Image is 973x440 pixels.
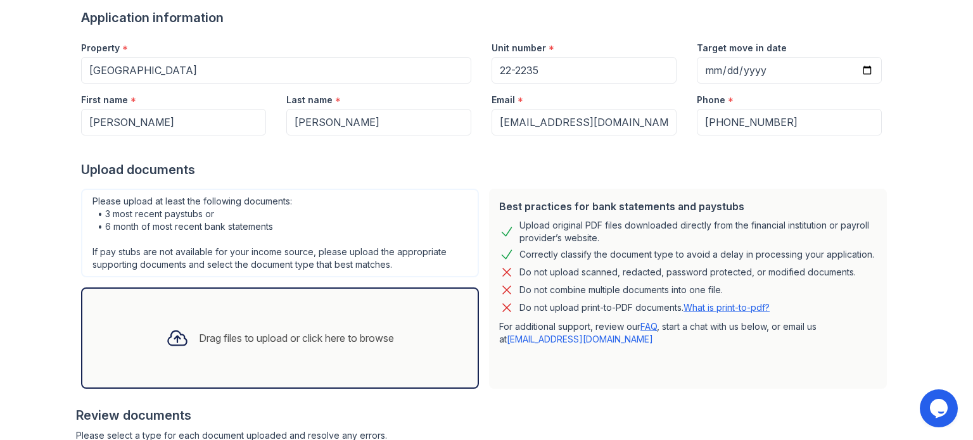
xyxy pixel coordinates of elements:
[81,42,120,54] label: Property
[684,302,770,313] a: What is print-to-pdf?
[697,42,787,54] label: Target move in date
[81,94,128,106] label: First name
[519,265,856,280] div: Do not upload scanned, redacted, password protected, or modified documents.
[640,321,657,332] a: FAQ
[199,330,394,346] div: Drag files to upload or click here to browse
[697,94,725,106] label: Phone
[519,282,723,298] div: Do not combine multiple documents into one file.
[920,389,960,427] iframe: chat widget
[81,9,892,27] div: Application information
[81,161,892,179] div: Upload documents
[519,219,877,244] div: Upload original PDF files downloaded directly from the financial institution or payroll provider’...
[499,199,877,214] div: Best practices for bank statements and paystubs
[492,42,546,54] label: Unit number
[492,94,515,106] label: Email
[507,334,653,344] a: [EMAIL_ADDRESS][DOMAIN_NAME]
[519,301,770,314] p: Do not upload print-to-PDF documents.
[76,406,892,424] div: Review documents
[286,94,333,106] label: Last name
[519,247,874,262] div: Correctly classify the document type to avoid a delay in processing your application.
[81,189,479,277] div: Please upload at least the following documents: • 3 most recent paystubs or • 6 month of most rec...
[499,320,877,346] p: For additional support, review our , start a chat with us below, or email us at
